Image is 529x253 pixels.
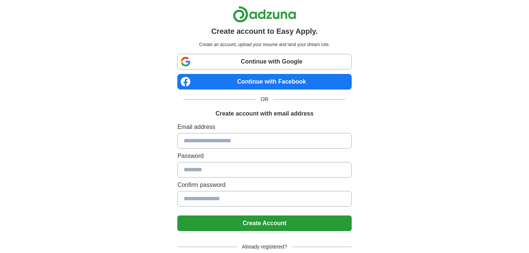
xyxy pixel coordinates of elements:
h1: Create account to Easy Apply. [211,26,318,37]
a: Continue with Google [177,54,351,69]
label: Confirm password [177,181,351,189]
label: Password [177,152,351,160]
label: Email address [177,123,351,132]
h1: Create account with email address [215,109,313,118]
button: Create Account [177,215,351,231]
img: Adzuna logo [233,6,296,23]
a: Continue with Facebook [177,74,351,90]
p: Create an account, upload your resume and land your dream role. [179,41,350,48]
span: OR [256,95,273,103]
span: Already registered? [237,243,291,251]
